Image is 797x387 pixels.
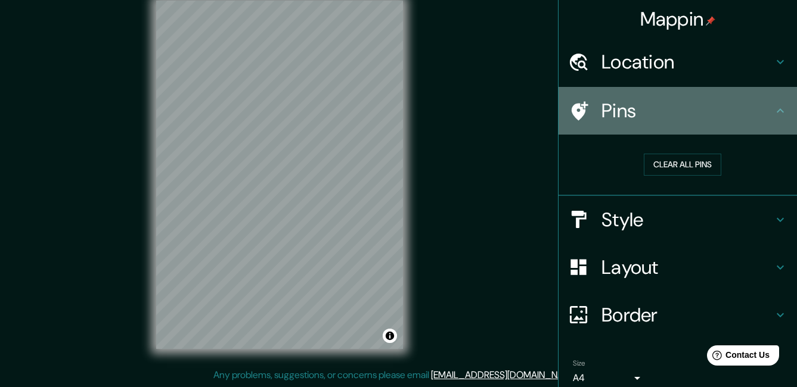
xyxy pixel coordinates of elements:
button: Toggle attribution [383,329,397,343]
h4: Style [601,208,773,232]
h4: Location [601,50,773,74]
iframe: Help widget launcher [691,341,784,374]
div: Style [559,196,797,244]
img: pin-icon.png [706,16,715,26]
a: [EMAIL_ADDRESS][DOMAIN_NAME] [431,369,578,381]
div: Layout [559,244,797,291]
h4: Pins [601,99,773,123]
div: Pins [559,87,797,135]
button: Clear all pins [644,154,721,176]
label: Size [573,358,585,368]
h4: Border [601,303,773,327]
p: Any problems, suggestions, or concerns please email . [213,368,580,382]
h4: Mappin [640,7,716,31]
div: Location [559,38,797,86]
h4: Layout [601,255,773,279]
div: Border [559,291,797,339]
canvas: Map [156,1,403,349]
